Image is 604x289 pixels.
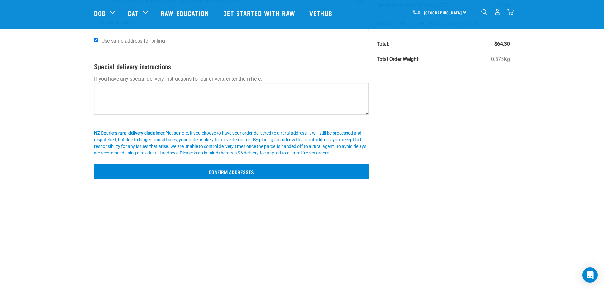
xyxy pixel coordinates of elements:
strong: Total Order Weight: [377,56,419,62]
input: Use same address for billing [94,38,98,42]
a: Cat [128,8,139,18]
input: Confirm addresses [94,164,369,179]
img: van-moving.png [412,9,421,15]
div: Please note, if you choose to have your order delivered to a rural address, it will still be proc... [94,130,369,156]
a: Get started with Raw [217,0,303,26]
img: home-icon@2x.png [507,9,514,16]
a: Vethub [303,0,341,26]
h4: Special delivery instructions [94,62,369,70]
strong: Total: [377,41,389,47]
div: Open Intercom Messenger [582,267,598,283]
span: [GEOGRAPHIC_DATA] [424,12,462,14]
a: Dog [94,8,106,18]
b: NZ Couriers rural delivery disclaimer: [94,130,165,135]
img: user.png [494,9,501,16]
span: 0.875Kg [491,56,510,63]
img: home-icon-1@2x.png [481,9,487,15]
a: Raw Education [154,0,217,26]
p: If you have any special delivery instructions for our drivers, enter them here: [94,75,369,83]
span: $64.30 [494,40,510,48]
span: Use same address for billing [101,38,165,44]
